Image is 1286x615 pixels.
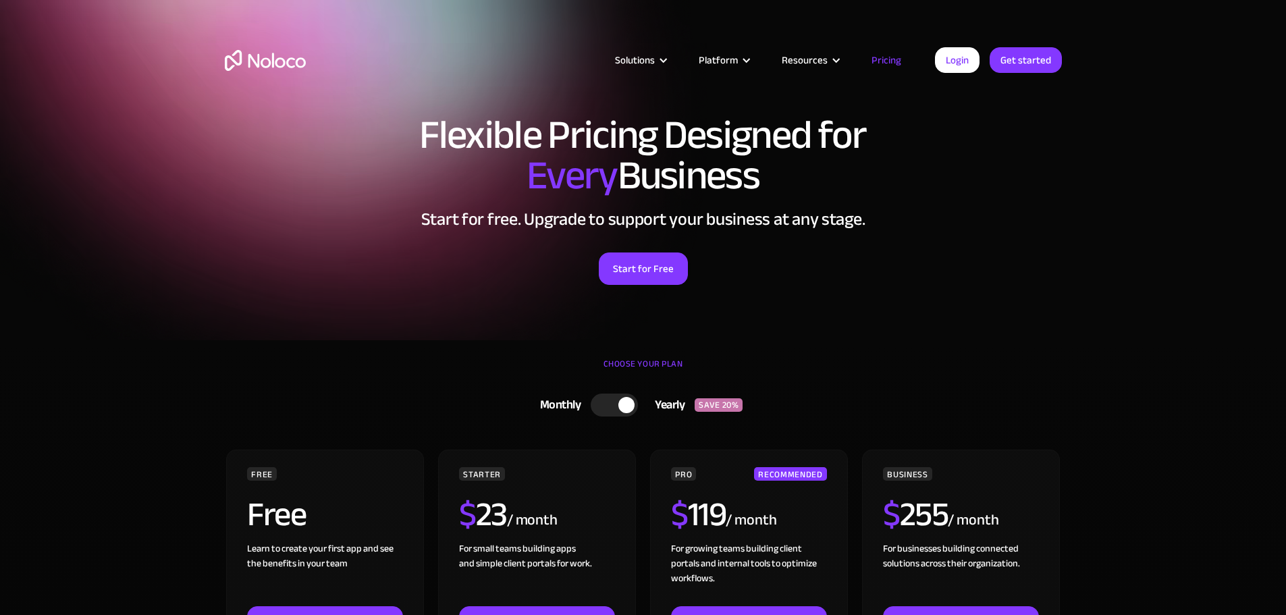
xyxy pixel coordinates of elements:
[948,510,998,531] div: / month
[699,51,738,69] div: Platform
[598,51,682,69] div: Solutions
[883,483,900,546] span: $
[671,498,726,531] h2: 119
[459,498,507,531] h2: 23
[765,51,855,69] div: Resources
[883,541,1038,606] div: For businesses building connected solutions across their organization. ‍
[225,209,1062,230] h2: Start for free. Upgrade to support your business at any stage.
[638,395,695,415] div: Yearly
[935,47,980,73] a: Login
[782,51,828,69] div: Resources
[523,395,591,415] div: Monthly
[247,498,306,531] h2: Free
[599,252,688,285] a: Start for Free
[682,51,765,69] div: Platform
[225,115,1062,196] h1: Flexible Pricing Designed for Business
[883,467,932,481] div: BUSINESS
[459,467,504,481] div: STARTER
[507,510,558,531] div: / month
[459,541,614,606] div: For small teams building apps and simple client portals for work. ‍
[855,51,918,69] a: Pricing
[671,541,826,606] div: For growing teams building client portals and internal tools to optimize workflows.
[615,51,655,69] div: Solutions
[225,354,1062,387] div: CHOOSE YOUR PLAN
[754,467,826,481] div: RECOMMENDED
[990,47,1062,73] a: Get started
[527,138,618,213] span: Every
[883,498,948,531] h2: 255
[695,398,743,412] div: SAVE 20%
[225,50,306,71] a: home
[671,467,696,481] div: PRO
[459,483,476,546] span: $
[726,510,776,531] div: / month
[247,467,277,481] div: FREE
[247,541,402,606] div: Learn to create your first app and see the benefits in your team ‍
[671,483,688,546] span: $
